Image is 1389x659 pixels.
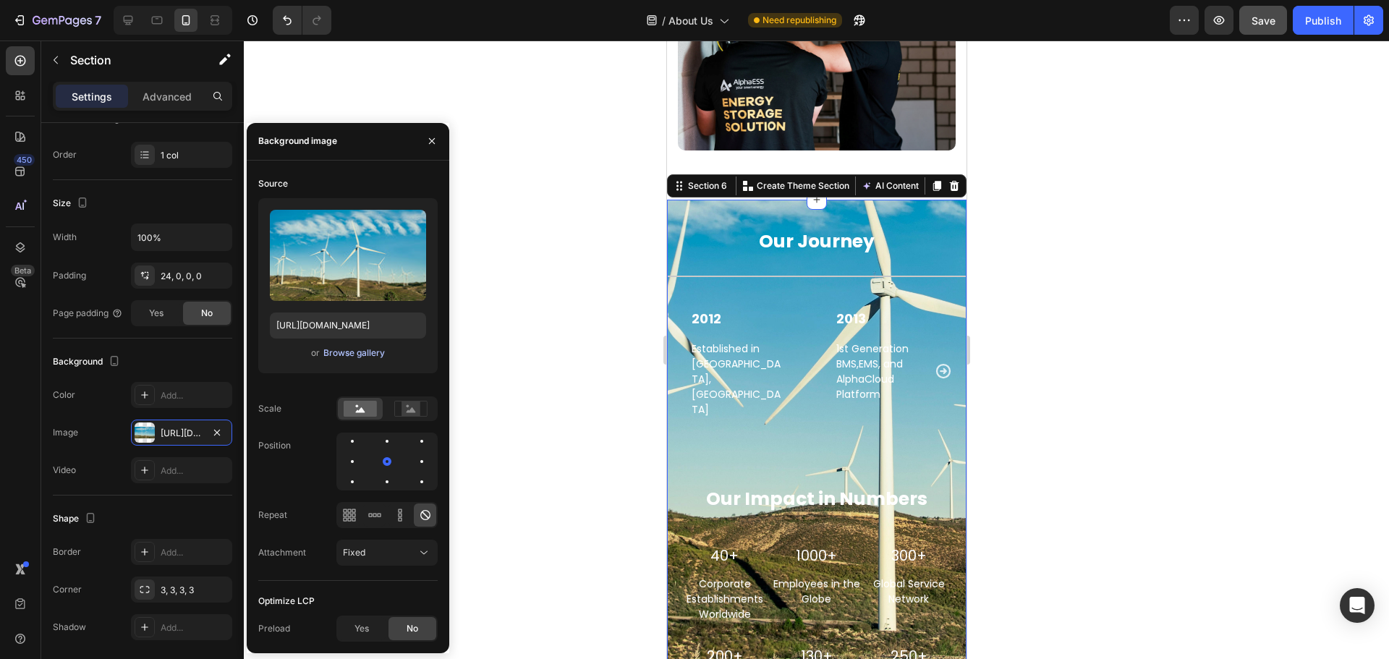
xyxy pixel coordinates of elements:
span: Fixed [343,547,365,558]
div: Scale [258,402,281,415]
p: 250+ [197,606,286,625]
span: No [407,622,418,635]
div: Border [53,545,81,558]
span: Need republishing [763,14,836,27]
button: 7 [6,6,108,35]
div: Publish [1305,13,1341,28]
div: Width [53,231,77,244]
p: 40+ [13,506,102,524]
button: AI Content [192,137,255,154]
button: Fixed [336,540,438,566]
button: Save [1239,6,1287,35]
div: Undo/Redo [273,6,331,35]
p: 130+ [105,606,194,625]
div: Size [53,194,91,213]
div: Open Intercom Messenger [1340,588,1375,623]
div: 450 [14,154,35,166]
div: Add... [161,464,229,477]
div: Color [53,388,75,401]
p: 200+ [13,606,102,625]
p: Section [70,51,189,69]
p: Global Service Network [197,536,286,566]
div: Beta [11,265,35,276]
div: Shape [53,509,99,529]
img: preview-image [270,210,426,301]
p: 7 [95,12,101,29]
p: 1000+ [105,506,194,524]
div: Add... [161,546,229,559]
p: 2013 [169,270,265,286]
p: 1st Generation BMS,EMS, and AlphaCloud Platform [169,301,265,362]
p: 300+ [197,506,286,524]
div: Position [258,439,291,452]
div: Preload [258,622,290,635]
span: / [662,13,666,28]
div: Optimize LCP [258,595,315,608]
p: Corporate Establishments Worldwide [13,536,102,582]
button: Carousel Next Arrow [265,319,288,342]
div: Padding [53,269,86,282]
p: Established in [GEOGRAPHIC_DATA], [GEOGRAPHIC_DATA] [25,301,120,377]
span: or [311,344,320,362]
p: 2012 [25,270,120,286]
p: Advanced [143,89,192,104]
span: Yes [354,622,369,635]
div: Corner [53,583,82,596]
p: Create Theme Section [90,139,182,152]
div: 3, 3, 3, 3 [161,584,229,597]
div: Add... [161,389,229,402]
div: Order [53,148,77,161]
span: Yes [149,307,163,320]
button: Publish [1293,6,1354,35]
div: 1 col [161,149,229,162]
div: Attachment [258,546,306,559]
div: 24, 0, 0, 0 [161,270,229,283]
span: No [201,307,213,320]
div: Background image [258,135,337,148]
div: Add... [161,621,229,634]
div: Repeat [258,509,287,522]
div: Image [53,426,78,439]
div: Video [53,464,76,477]
span: Save [1252,14,1275,27]
div: Browse gallery [323,346,385,360]
input: Auto [132,224,231,250]
p: Employees in the Globe [105,536,194,566]
p: Settings [72,89,112,104]
iframe: Design area [667,41,967,659]
div: Background [53,352,123,372]
input: https://example.com/image.jpg [270,313,426,339]
div: Source [258,177,288,190]
div: [URL][DOMAIN_NAME] [161,427,203,440]
div: Section 6 [18,139,63,152]
span: About Us [668,13,713,28]
div: Shadow [53,621,86,634]
div: Page padding [53,307,123,320]
button: Browse gallery [323,346,386,360]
